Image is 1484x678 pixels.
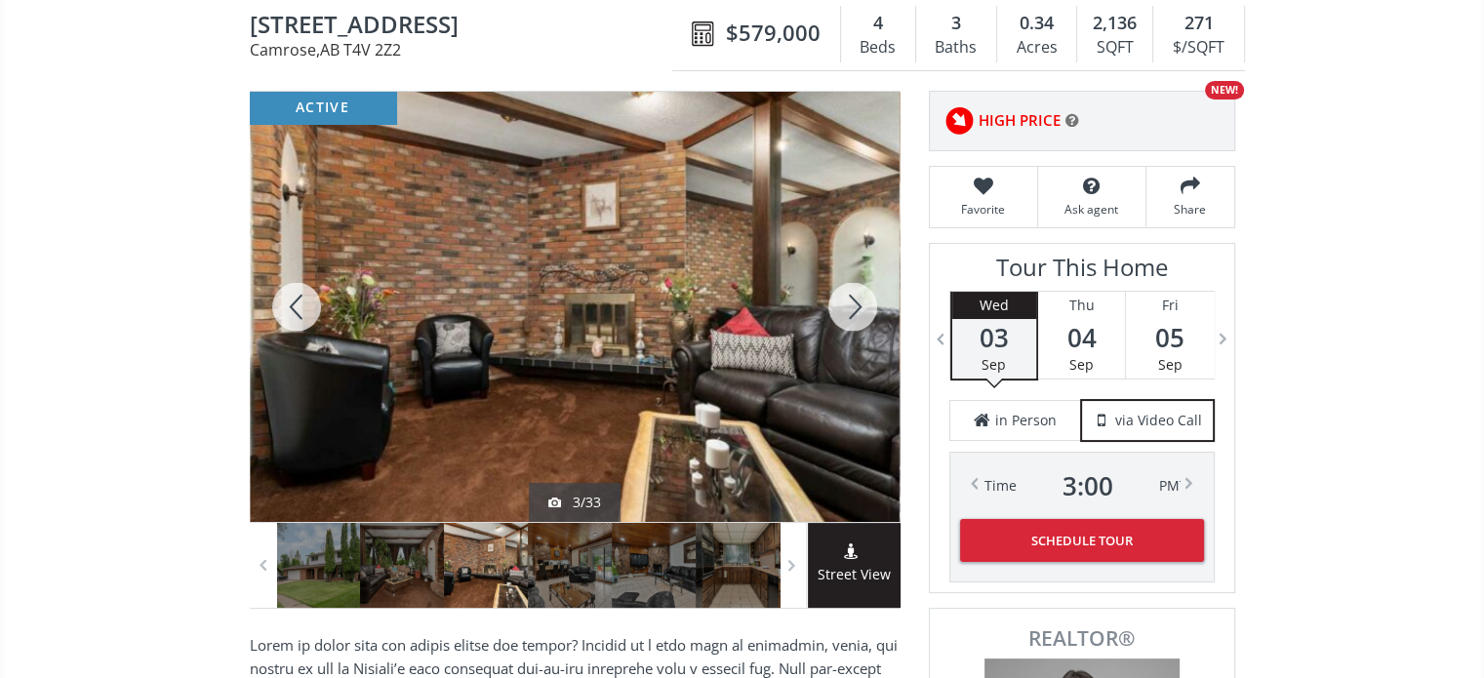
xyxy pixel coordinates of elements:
[250,12,682,42] span: 3810 64 Street
[1163,33,1233,62] div: $/SQFT
[1156,201,1224,218] span: Share
[984,472,1180,499] div: Time PM
[1048,201,1136,218] span: Ask agent
[851,33,905,62] div: Beds
[952,292,1036,319] div: Wed
[1158,355,1183,374] span: Sep
[548,493,601,512] div: 3/33
[995,411,1057,430] span: in Person
[1126,292,1214,319] div: Fri
[926,11,986,36] div: 3
[1126,324,1214,351] span: 05
[1205,81,1244,100] div: NEW!
[250,42,682,58] span: Camrose , AB T4V 2Z2
[1115,411,1202,430] span: via Video Call
[982,355,1006,374] span: Sep
[726,18,821,48] span: $579,000
[1069,355,1094,374] span: Sep
[1038,292,1125,319] div: Thu
[1007,11,1066,36] div: 0.34
[1007,33,1066,62] div: Acres
[808,564,901,586] span: Street View
[952,324,1036,351] span: 03
[926,33,986,62] div: Baths
[250,92,900,522] div: 3810 64 Street Camrose, AB T4V 2Z2 - Photo 3 of 33
[951,628,1213,649] span: REALTOR®
[949,254,1215,291] h3: Tour This Home
[960,519,1204,562] button: Schedule Tour
[940,101,979,140] img: rating icon
[1093,11,1137,36] span: 2,136
[1087,33,1143,62] div: SQFT
[1163,11,1233,36] div: 271
[979,110,1061,131] span: HIGH PRICE
[1063,472,1113,499] span: 3 : 00
[250,92,396,124] div: active
[851,11,905,36] div: 4
[940,201,1027,218] span: Favorite
[1038,324,1125,351] span: 04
